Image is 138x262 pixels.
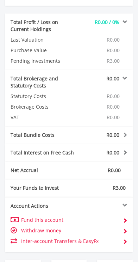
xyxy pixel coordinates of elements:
span: R0.00 [107,36,120,43]
div: Total Interest on Free Cash [5,149,80,156]
span: R0.00 [107,114,120,121]
td: Inter-account Transfers & EasyFx [21,236,121,246]
div: Pending Investments [5,57,69,65]
div: VAT [5,114,80,121]
div: Account Actions [5,202,69,209]
span: R0.00 / 0% [95,19,119,25]
span: R3.00 [107,57,120,64]
span: R0.00 [106,149,119,156]
div: Total Brokerage and Statutory Costs [5,75,80,89]
span: R0.00 [106,132,119,138]
div: Purchase Value [5,47,69,54]
span: R0.00 [106,75,119,82]
div: Last Valuation [5,36,69,43]
td: Withdraw money [21,225,121,236]
span: R0.00 [107,93,120,99]
div: Total Profit / Loss on Current Holdings [5,19,80,33]
div: Brokerage Costs [5,103,80,110]
div: Total Bundle Costs [5,132,80,139]
span: R0.00 [108,167,121,173]
span: R0.00 [107,103,120,110]
div: Statutory Costs [5,93,80,100]
div: Net Accrual [5,167,80,174]
span: R3.00 [113,184,126,191]
td: Fund this account [21,215,121,225]
span: R0.00 [107,47,120,54]
div: Your Funds to Invest [5,184,69,191]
